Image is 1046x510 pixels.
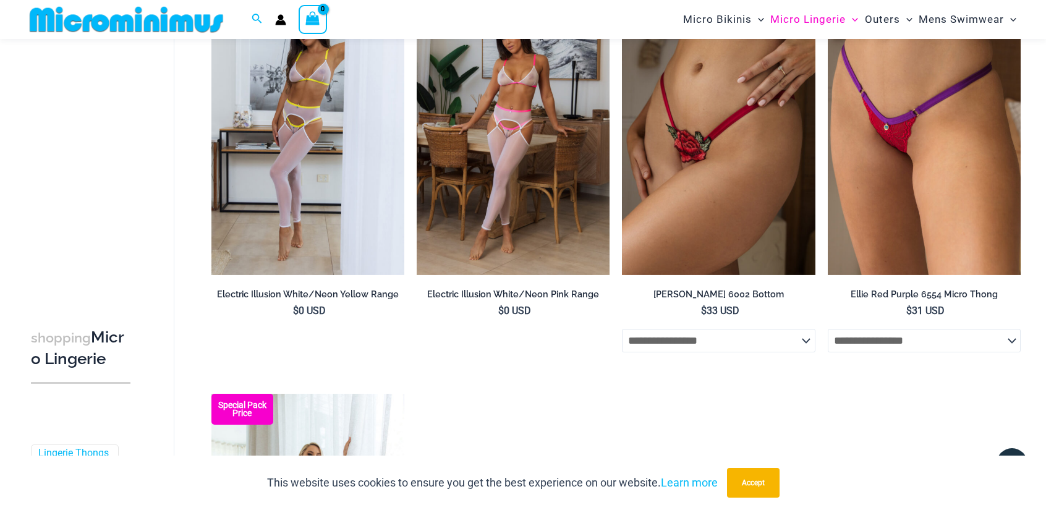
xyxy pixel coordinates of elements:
bdi: 0 USD [498,305,531,317]
span: Menu Toggle [846,4,858,35]
a: Mens SwimwearMenu ToggleMenu Toggle [916,4,1019,35]
h2: Ellie Red Purple 6554 Micro Thong [828,289,1021,300]
a: Electric Illusion White/Neon Yellow Range [211,289,404,305]
a: Search icon link [252,12,263,27]
a: Learn more [661,476,718,489]
nav: Site Navigation [678,2,1021,37]
span: Menu Toggle [752,4,764,35]
a: Micro LingerieMenu ToggleMenu Toggle [767,4,861,35]
span: Outers [865,4,900,35]
img: MM SHOP LOGO FLAT [25,6,228,33]
a: Ellie Red Purple 6554 Micro Thong [828,289,1021,305]
span: $ [906,305,912,317]
button: Accept [727,468,780,498]
span: $ [293,305,299,317]
span: Menu Toggle [1004,4,1016,35]
a: OutersMenu ToggleMenu Toggle [862,4,916,35]
span: shopping [31,330,91,346]
span: $ [498,305,504,317]
a: Lingerie Thongs [38,447,109,460]
bdi: 0 USD [293,305,326,317]
bdi: 31 USD [906,305,945,317]
span: Mens Swimwear [919,4,1004,35]
a: [PERSON_NAME] 6002 Bottom [622,289,815,305]
a: View Shopping Cart, empty [299,5,327,33]
h2: Electric Illusion White/Neon Yellow Range [211,289,404,300]
a: Micro BikinisMenu ToggleMenu Toggle [680,4,767,35]
a: Account icon link [275,14,286,25]
h2: Electric Illusion White/Neon Pink Range [417,289,610,300]
bdi: 33 USD [701,305,739,317]
b: Special Pack Price [211,401,273,417]
p: This website uses cookies to ensure you get the best experience on our website. [267,474,718,492]
h2: [PERSON_NAME] 6002 Bottom [622,289,815,300]
span: Menu Toggle [900,4,912,35]
h3: Micro Lingerie [31,327,130,370]
span: Micro Lingerie [770,4,846,35]
span: $ [701,305,707,317]
span: Micro Bikinis [683,4,752,35]
iframe: TrustedSite Certified [31,41,142,289]
a: Electric Illusion White/Neon Pink Range [417,289,610,305]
